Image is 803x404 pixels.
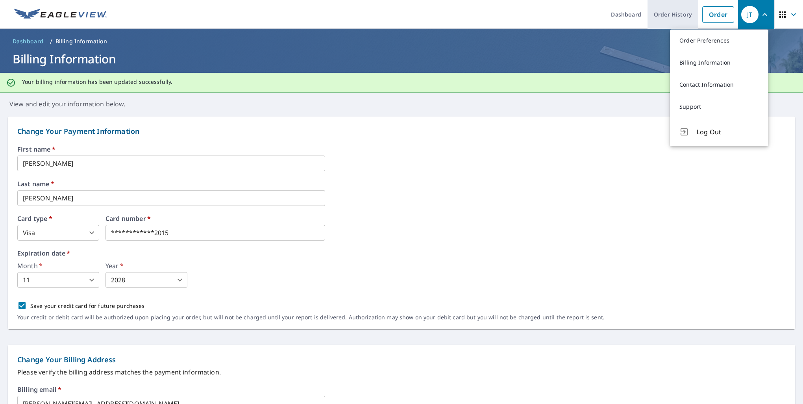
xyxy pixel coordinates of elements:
button: Log Out [670,118,768,146]
p: Save your credit card for future purchases [30,302,145,310]
div: 11 [17,272,99,288]
h1: Billing Information [9,51,794,67]
label: Billing email [17,386,61,393]
label: Year [105,263,187,269]
div: Visa [17,225,99,241]
label: Card type [17,215,99,222]
label: Month [17,263,99,269]
p: Your credit or debit card will be authorized upon placing your order, but will not be charged unt... [17,314,605,321]
p: Change Your Billing Address [17,354,786,365]
p: Change Your Payment Information [17,126,786,137]
a: Support [670,96,768,118]
div: JT [741,6,759,23]
a: Dashboard [9,35,47,48]
img: EV Logo [14,9,107,20]
li: / [50,37,52,46]
a: Order Preferences [670,30,768,52]
a: Order [702,6,734,23]
p: Please verify the billing address matches the payment information. [17,367,786,377]
span: Log Out [697,127,759,137]
label: First name [17,146,786,152]
nav: breadcrumb [9,35,794,48]
label: Expiration date [17,250,786,256]
label: Last name [17,181,786,187]
a: Billing Information [670,52,768,74]
p: Billing Information [56,37,107,45]
div: 2028 [105,272,187,288]
span: Dashboard [13,37,44,45]
p: Your billing information has been updated successfully. [22,78,172,85]
a: Contact Information [670,74,768,96]
label: Card number [105,215,325,222]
